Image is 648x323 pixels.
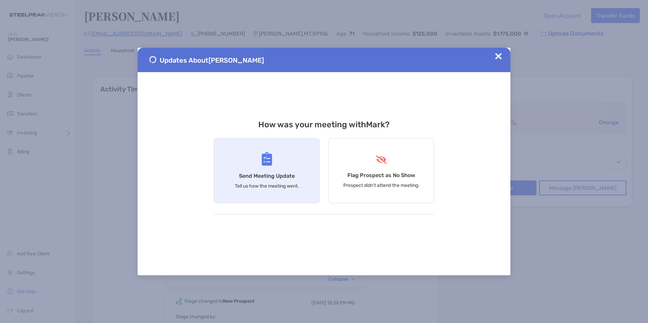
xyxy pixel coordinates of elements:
img: Close Updates Zoe [495,53,502,60]
p: Tell us how the meeting went. [235,183,299,189]
h4: Flag Prospect as No Show [347,172,415,178]
img: Send Meeting Update [262,152,272,166]
p: Prospect didn’t attend the meeting. [343,182,420,188]
img: Send Meeting Update 1 [149,56,156,63]
img: Flag Prospect as No Show [375,155,388,164]
h4: Send Meeting Update [239,173,295,179]
span: Updates About [PERSON_NAME] [160,56,264,64]
h3: How was your meeting with Mark ? [214,120,434,129]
